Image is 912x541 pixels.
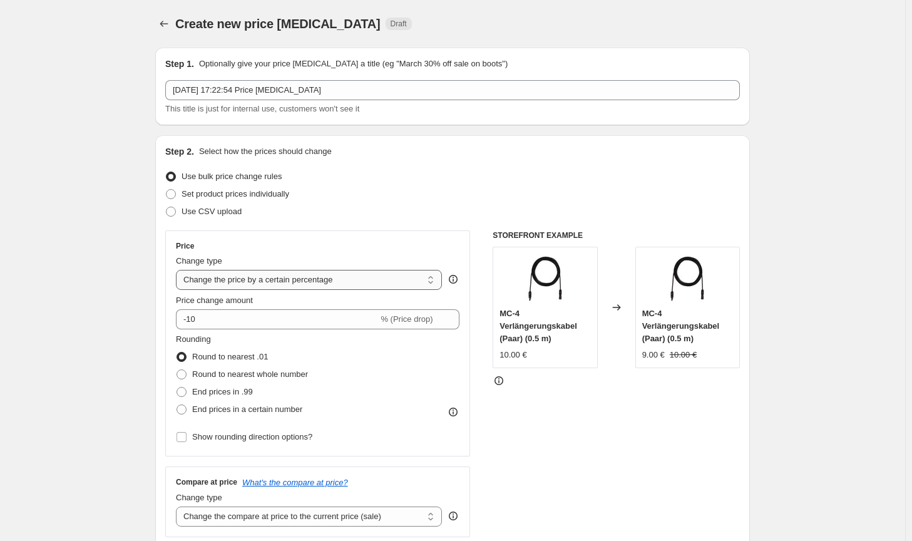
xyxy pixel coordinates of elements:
[670,349,697,361] strike: 10.00 €
[242,478,348,487] button: What's the compare at price?
[165,145,194,158] h2: Step 2.
[192,369,308,379] span: Round to nearest whole number
[192,432,312,441] span: Show rounding direction options?
[165,104,359,113] span: This title is just for internal use, customers won't see it
[662,254,712,304] img: kabel.3_1_80x.webp
[500,349,526,361] div: 10.00 €
[642,309,720,343] span: MC-4 Verlängerungskabel (Paar) (0.5 m)
[493,230,740,240] h6: STOREFRONT EXAMPLE
[642,349,665,361] div: 9.00 €
[176,296,253,305] span: Price change amount
[165,80,740,100] input: 30% off holiday sale
[447,510,459,522] div: help
[447,273,459,286] div: help
[192,404,302,414] span: End prices in a certain number
[391,19,407,29] span: Draft
[176,256,222,265] span: Change type
[176,477,237,487] h3: Compare at price
[199,145,332,158] p: Select how the prices should change
[520,254,570,304] img: kabel.3_1_80x.webp
[199,58,508,70] p: Optionally give your price [MEDICAL_DATA] a title (eg "March 30% off sale on boots")
[192,387,253,396] span: End prices in .99
[176,334,211,344] span: Rounding
[182,207,242,216] span: Use CSV upload
[155,15,173,33] button: Price change jobs
[176,309,378,329] input: -15
[175,17,381,31] span: Create new price [MEDICAL_DATA]
[165,58,194,70] h2: Step 1.
[182,189,289,198] span: Set product prices individually
[381,314,433,324] span: % (Price drop)
[192,352,268,361] span: Round to nearest .01
[182,172,282,181] span: Use bulk price change rules
[176,241,194,251] h3: Price
[176,493,222,502] span: Change type
[500,309,577,343] span: MC-4 Verlängerungskabel (Paar) (0.5 m)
